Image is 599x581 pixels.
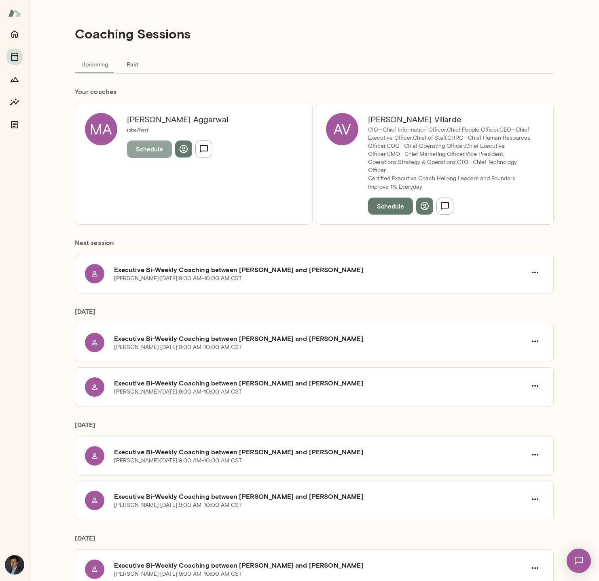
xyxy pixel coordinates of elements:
[75,54,554,74] div: basic tabs example
[175,140,192,157] button: View profile
[75,420,554,436] h6: [DATE]
[114,447,527,457] h6: Executive Bi-Weekly Coaching between [PERSON_NAME] and [PERSON_NAME]
[75,26,190,41] h4: Coaching Sessions
[368,198,413,215] button: Schedule
[75,533,554,549] h6: [DATE]
[127,140,172,157] button: Schedule
[114,492,527,501] h6: Executive Bi-Weekly Coaching between [PERSON_NAME] and [PERSON_NAME]
[75,54,114,74] button: Upcoming
[6,26,23,42] button: Home
[114,275,242,283] p: [PERSON_NAME] · [DATE] · 9:00 AM-10:00 AM CST
[416,198,433,215] button: View profile
[8,5,21,21] img: Mento
[6,117,23,133] button: Documents
[368,175,534,191] p: Certified Executive Coach Helping Leaders and Founders Improve 1% Everyday
[5,555,24,575] img: Brian Clerc
[114,570,242,578] p: [PERSON_NAME] · [DATE] · 9:00 AM-10:00 AM CST
[6,71,23,87] button: Growth Plan
[114,265,527,275] h6: Executive Bi-Weekly Coaching between [PERSON_NAME] and [PERSON_NAME]
[114,334,527,343] h6: Executive Bi-Weekly Coaching between [PERSON_NAME] and [PERSON_NAME]
[114,378,527,388] h6: Executive Bi-Weekly Coaching between [PERSON_NAME] and [PERSON_NAME]
[114,388,242,396] p: [PERSON_NAME] · [DATE] · 9:00 AM-10:00 AM CST
[75,238,554,254] h6: Next session
[127,113,228,126] h6: [PERSON_NAME] Aggarwal
[114,457,242,465] p: [PERSON_NAME] · [DATE] · 9:00 AM-10:00 AM CST
[436,198,453,215] button: Send message
[6,94,23,110] button: Insights
[368,126,534,175] p: CIO—Chief Information Officer,Chief People Officer,CEO—Chief Executive Officer,Chief of Staff,CHR...
[326,113,358,145] div: AV
[114,501,242,509] p: [PERSON_NAME] · [DATE] · 9:00 AM-10:00 AM CST
[6,49,23,65] button: Sessions
[368,113,534,126] h6: [PERSON_NAME] Villarde
[114,343,242,351] p: [PERSON_NAME] · [DATE] · 9:00 AM-10:00 AM CST
[114,54,151,74] button: Past
[195,140,212,157] button: Send message
[75,87,554,96] h6: Your coach es
[85,113,117,145] div: MA
[75,306,554,323] h6: [DATE]
[127,127,148,132] span: ( she/her )
[114,560,527,570] h6: Executive Bi-Weekly Coaching between [PERSON_NAME] and [PERSON_NAME]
